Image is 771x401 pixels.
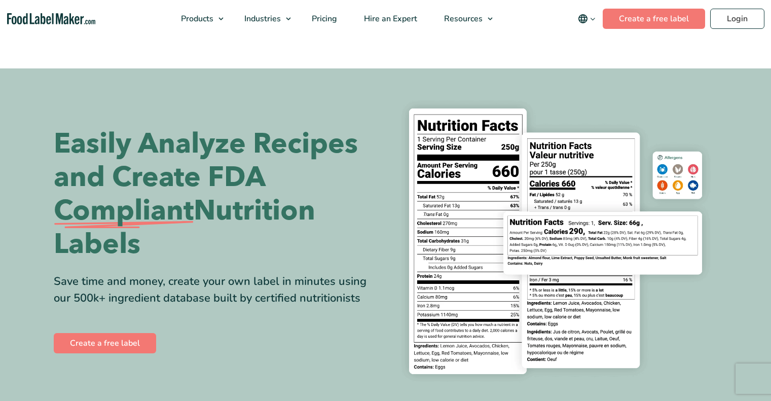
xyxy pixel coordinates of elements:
[54,127,378,261] h1: Easily Analyze Recipes and Create FDA Nutrition Labels
[309,13,338,24] span: Pricing
[241,13,282,24] span: Industries
[603,9,705,29] a: Create a free label
[54,333,156,353] a: Create a free label
[178,13,214,24] span: Products
[54,273,378,307] div: Save time and money, create your own label in minutes using our 500k+ ingredient database built b...
[54,194,194,228] span: Compliant
[441,13,484,24] span: Resources
[710,9,764,29] a: Login
[361,13,418,24] span: Hire an Expert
